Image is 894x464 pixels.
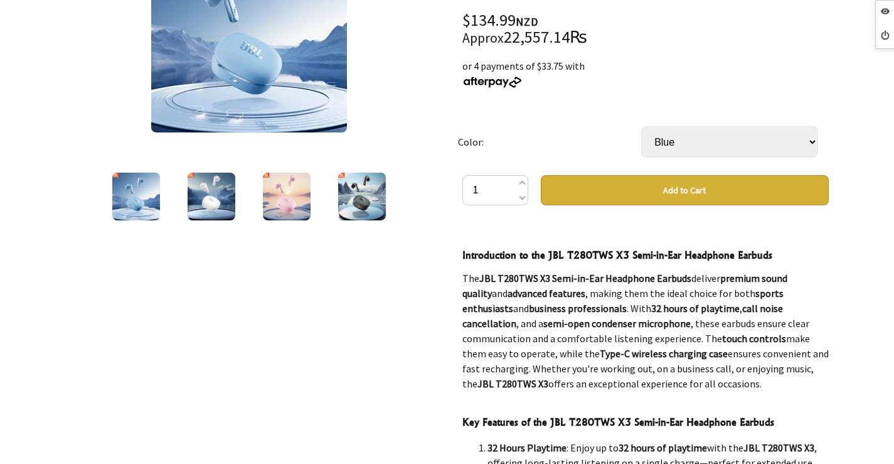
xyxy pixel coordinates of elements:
[458,109,641,175] td: Color:
[722,332,786,345] strong: touch controls
[619,441,707,454] strong: 32 hours of playtime
[188,173,235,220] img: JBL T280TWS X3 Semi-in-Ear Headphones
[462,13,829,46] div: $134.99 22,557.14₨
[743,441,814,454] strong: JBL T280TWS X3
[600,347,728,360] strong: Type-C wireless charging case
[462,271,829,391] p: The deliver and , making them the ideal choice for both and . With , , and a , these earbuds ensu...
[516,14,538,29] span: NZD
[462,416,774,428] strong: Key Features of the JBL T280TWS X3 Semi-in-Ear Headphone Earbuds
[477,377,548,390] strong: JBL T280TWS X3
[487,441,567,454] strong: 32 Hours Playtime
[543,317,691,330] strong: semi-open condenser microphone
[462,77,523,88] img: Afterpay
[479,272,691,284] strong: JBL T280TWS X3 Semi-in-Ear Headphone Earbuds
[112,173,160,220] img: JBL T280TWS X3 Semi-in-Ear Headphones
[541,175,829,205] button: Add to Cart
[263,173,311,220] img: JBL T280TWS X3 Semi-in-Ear Headphones
[508,287,585,299] strong: advanced features
[529,302,627,315] strong: business professionals
[651,302,740,315] strong: 32 hours of playtime
[462,58,829,89] div: or 4 payments of $33.75 with
[338,173,386,220] img: JBL T280TWS X3 Semi-in-Ear Headphones
[462,249,772,261] strong: Introduction to the JBL T280TWS X3 Semi-in-Ear Headphone Earbuds
[462,30,504,46] small: Approx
